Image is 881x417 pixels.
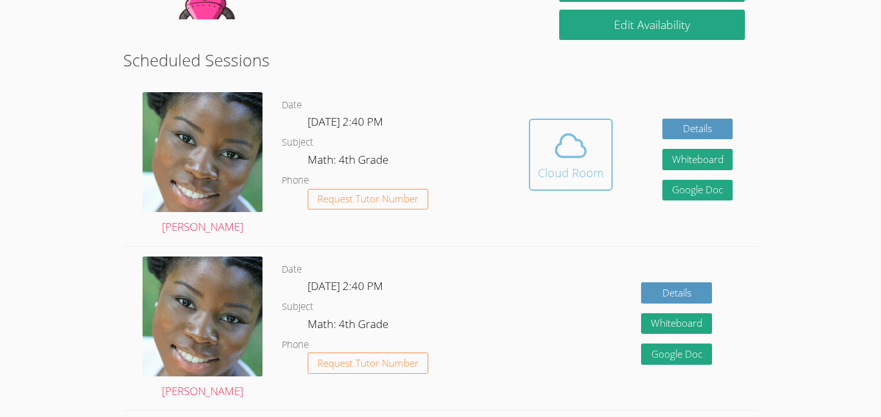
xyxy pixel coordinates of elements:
span: [DATE] 2:40 PM [308,114,383,129]
dt: Date [282,262,302,278]
a: [PERSON_NAME] [143,92,262,237]
dt: Subject [282,135,313,151]
button: Whiteboard [662,149,733,170]
dt: Date [282,97,302,113]
span: Request Tutor Number [317,358,419,368]
span: Request Tutor Number [317,194,419,204]
dd: Math: 4th Grade [308,315,391,337]
button: Whiteboard [641,313,712,335]
button: Request Tutor Number [308,189,428,210]
span: [DATE] 2:40 PM [308,278,383,293]
a: Details [662,119,733,140]
h2: Scheduled Sessions [123,48,758,72]
a: Google Doc [662,180,733,201]
button: Request Tutor Number [308,353,428,374]
dt: Phone [282,337,309,353]
img: 1000004422.jpg [143,257,262,376]
a: [PERSON_NAME] [143,257,262,401]
dd: Math: 4th Grade [308,151,391,173]
dt: Subject [282,299,313,315]
a: Google Doc [641,344,712,365]
div: Cloud Room [538,164,604,182]
img: 1000004422.jpg [143,92,262,212]
a: Details [641,282,712,304]
button: Cloud Room [529,119,613,191]
a: Edit Availability [559,10,745,40]
dt: Phone [282,173,309,189]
